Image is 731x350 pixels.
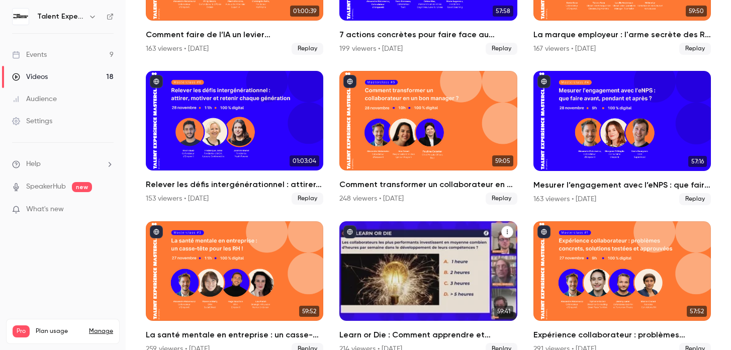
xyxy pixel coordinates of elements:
li: help-dropdown-opener [12,159,114,169]
span: 57:16 [688,156,707,167]
span: 57:58 [493,6,513,17]
span: 01:00:39 [290,6,319,17]
span: Help [26,159,41,169]
button: published [343,225,356,238]
span: Replay [292,43,323,55]
span: 59:41 [494,306,513,317]
div: 199 viewers • [DATE] [339,44,403,54]
button: published [150,225,163,238]
a: SpeakerHub [26,182,66,192]
span: Pro [13,325,30,337]
span: What's new [26,204,64,215]
img: Talent Experience Masterclass [13,9,29,25]
h2: Mesurer l’engagement avec l’eNPS : que faire avant, pendant et après ? [533,179,711,191]
h2: Comment faire de l’IA un levier d’épanouissement professionnel pour les collaborateurs ? [146,29,323,41]
div: Settings [12,116,52,126]
h2: La marque employeur : l'arme secrète des RH pour gagner la guerre des talents [533,29,711,41]
span: Replay [486,193,517,205]
button: published [537,75,551,88]
div: 167 viewers • [DATE] [533,44,596,54]
span: 59:52 [299,306,319,317]
h2: Comment transformer un collaborateur en un bon manager ? [339,179,517,191]
span: Replay [486,43,517,55]
h2: Relever les défis intergénérationnel : attirer, motiver et retenir chaque génération [146,179,323,191]
li: Mesurer l’engagement avec l’eNPS : que faire avant, pendant et après ? [533,71,711,205]
li: Comment transformer un collaborateur en un bon manager ? [339,71,517,205]
span: Replay [292,193,323,205]
button: published [537,225,551,238]
div: Events [12,50,47,60]
div: 153 viewers • [DATE] [146,194,209,204]
h2: Expérience collaborateur : problèmes concrets, solutions testées et approuvées [533,329,711,341]
span: Plan usage [36,327,83,335]
div: Videos [12,72,48,82]
a: Manage [89,327,113,335]
h2: La santé mentale en entreprise : un casse-tête pour les RH ! [146,329,323,341]
div: 163 viewers • [DATE] [146,44,209,54]
span: Replay [679,193,711,205]
span: new [72,182,92,192]
h2: 7 actions concrètes pour faire face au désengagement [339,29,517,41]
h6: Talent Experience Masterclass [37,12,84,22]
span: 59:50 [686,6,707,17]
span: Replay [679,43,711,55]
span: 01:03:04 [290,155,319,166]
span: 59:05 [492,155,513,166]
a: 59:05Comment transformer un collaborateur en un bon manager ?248 viewers • [DATE]Replay [339,71,517,205]
div: 248 viewers • [DATE] [339,194,404,204]
h2: Learn or Die : Comment apprendre et s'adapter à la vitesse du changement ? [339,329,517,341]
li: Relever les défis intergénérationnel : attirer, motiver et retenir chaque génération [146,71,323,205]
a: 01:03:04Relever les défis intergénérationnel : attirer, motiver et retenir chaque génération153 v... [146,71,323,205]
span: 57:52 [687,306,707,317]
button: published [150,75,163,88]
div: 163 viewers • [DATE] [533,194,596,204]
iframe: Noticeable Trigger [102,205,114,214]
button: published [343,75,356,88]
a: 57:16Mesurer l’engagement avec l’eNPS : que faire avant, pendant et après ?163 viewers • [DATE]Re... [533,71,711,205]
div: Audience [12,94,57,104]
